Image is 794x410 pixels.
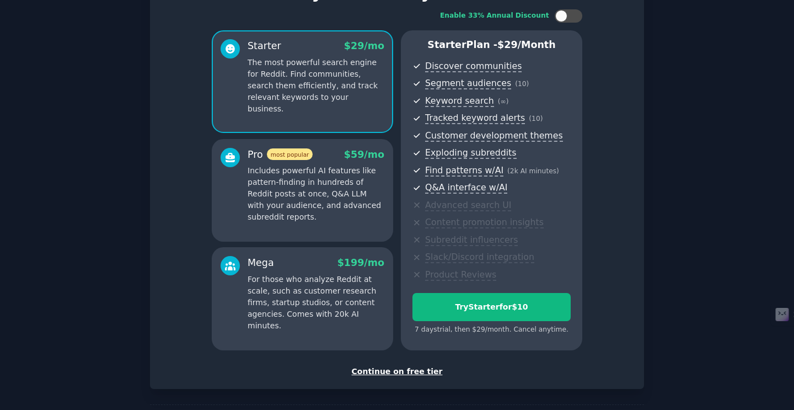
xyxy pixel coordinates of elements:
[248,57,384,115] p: The most powerful search engine for Reddit. Find communities, search them efficiently, and track ...
[248,256,274,270] div: Mega
[248,274,384,332] p: For those who analyze Reddit at scale, such as customer research firms, startup studios, or conte...
[498,98,509,105] span: ( ∞ )
[425,113,525,124] span: Tracked keyword alerts
[344,40,384,51] span: $ 29 /mo
[425,200,511,211] span: Advanced search UI
[425,165,503,177] span: Find patterns w/AI
[337,257,384,268] span: $ 199 /mo
[515,80,529,88] span: ( 10 )
[412,38,571,52] p: Starter Plan -
[425,130,563,142] span: Customer development themes
[425,252,534,263] span: Slack/Discord integration
[248,165,384,223] p: Includes powerful AI features like pattern-finding in hundreds of Reddit posts at once, Q&A LLM w...
[425,78,511,89] span: Segment audiences
[344,149,384,160] span: $ 59 /mo
[412,325,571,335] div: 7 days trial, then $ 29 /month . Cancel anytime.
[413,301,570,313] div: Try Starter for $10
[529,115,543,123] span: ( 10 )
[425,61,522,72] span: Discover communities
[248,39,281,53] div: Starter
[267,148,313,160] span: most popular
[425,182,507,194] span: Q&A interface w/AI
[425,95,494,107] span: Keyword search
[425,217,544,228] span: Content promotion insights
[507,167,559,175] span: ( 2k AI minutes )
[497,39,556,50] span: $ 29 /month
[425,147,516,159] span: Exploding subreddits
[425,269,496,281] span: Product Reviews
[440,11,549,21] div: Enable 33% Annual Discount
[162,366,632,377] div: Continue on free tier
[425,235,518,246] span: Subreddit influencers
[248,148,313,162] div: Pro
[412,293,571,321] button: TryStarterfor$10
